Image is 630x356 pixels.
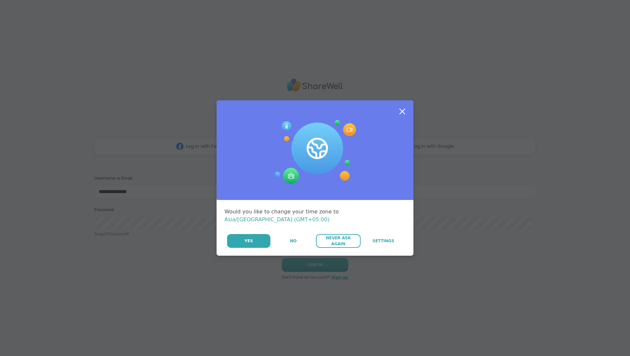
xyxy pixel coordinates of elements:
[361,234,406,248] a: Settings
[224,208,406,224] div: Would you like to change your time zone to
[227,234,270,248] button: Yes
[290,238,297,244] span: No
[274,120,356,184] img: Session Experience
[271,234,315,248] button: No
[224,216,329,223] span: Asia/[GEOGRAPHIC_DATA] (GMT+05:00)
[319,235,357,247] span: Never Ask Again
[372,238,394,244] span: Settings
[244,238,253,244] span: Yes
[316,234,360,248] button: Never Ask Again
